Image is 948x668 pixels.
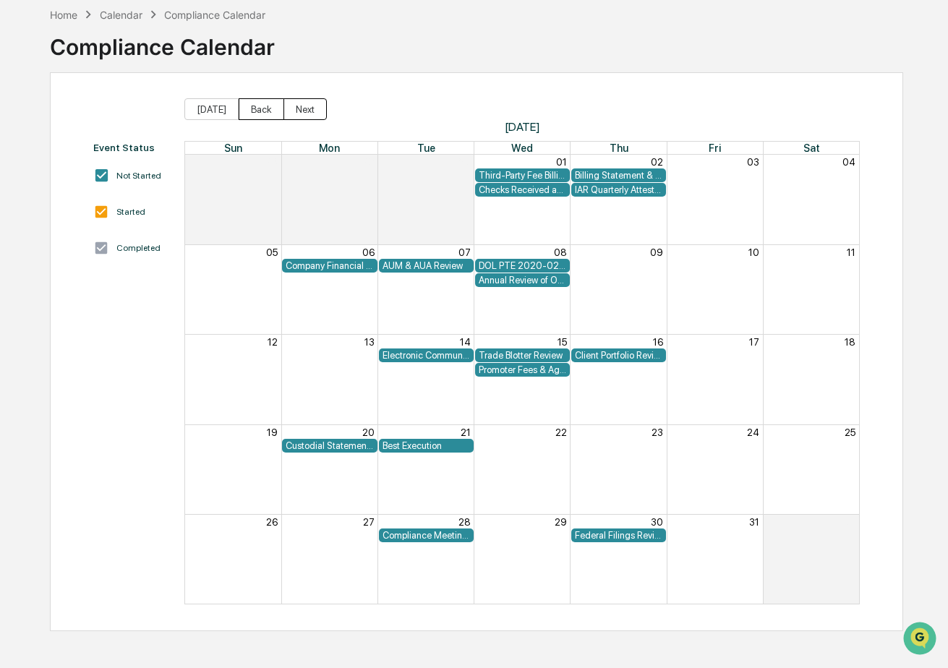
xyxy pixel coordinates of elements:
button: 21 [461,427,471,438]
button: 01 [556,156,567,168]
div: Event Status [93,142,170,153]
button: 31 [749,516,759,528]
button: 29 [362,156,375,168]
span: Wed [511,142,533,154]
span: Sun [224,142,242,154]
span: Data Lookup [29,284,91,299]
div: Month View [184,141,860,604]
a: 🔎Data Lookup [9,278,97,304]
div: Home [50,9,77,21]
div: 🔎 [14,286,26,297]
button: 19 [267,427,278,438]
div: Past conversations [14,160,97,172]
div: Company Financial Review [286,260,373,271]
img: Jack Rasmussen [14,183,38,206]
button: Back [239,98,284,120]
img: 1746055101610-c473b297-6a78-478c-a979-82029cc54cd1 [29,197,40,209]
div: Calendar [100,9,142,21]
button: 16 [653,336,663,348]
div: Checks Received and Forwarded Log [479,184,566,195]
button: 09 [650,247,663,258]
button: 14 [460,336,471,348]
button: 17 [749,336,759,348]
div: Electronic Communication Review [383,350,470,361]
div: 🖐️ [14,258,26,270]
a: 🖐️Preclearance [9,251,99,277]
button: 01 [845,516,855,528]
img: 4531339965365_218c74b014194aa58b9b_72.jpg [30,111,56,137]
span: [PERSON_NAME] [45,197,117,208]
div: Not Started [116,171,161,181]
div: Trade Blotter Review [479,350,566,361]
button: 18 [845,336,855,348]
button: 28 [458,516,471,528]
span: Preclearance [29,257,93,271]
div: Best Execution [383,440,470,451]
span: [DATE] [128,197,158,208]
img: 1746055101610-c473b297-6a78-478c-a979-82029cc54cd1 [14,111,40,137]
button: Next [283,98,327,120]
button: See all [224,158,263,175]
div: Billing Statement & Fee Calculations Report Review [575,170,662,181]
div: Compliance Calendar [50,22,275,60]
button: 02 [651,156,663,168]
button: 10 [748,247,759,258]
button: 30 [651,516,663,528]
button: 12 [268,336,278,348]
button: 23 [652,427,663,438]
button: 13 [364,336,375,348]
button: 07 [458,247,471,258]
span: • [120,197,125,208]
button: 25 [845,427,855,438]
div: Compliance Calendar [164,9,265,21]
button: 22 [555,427,567,438]
button: 28 [265,156,278,168]
button: 03 [747,156,759,168]
button: 05 [266,247,278,258]
span: Sat [803,142,820,154]
div: 🗄️ [105,258,116,270]
span: Thu [610,142,628,154]
div: Annual Review of Organizational Documents [479,275,566,286]
button: 29 [555,516,567,528]
span: Fri [709,142,721,154]
div: Started [116,207,145,217]
button: 04 [842,156,855,168]
p: How can we help? [14,30,263,53]
span: Tue [417,142,435,154]
a: 🗄️Attestations [99,251,185,277]
div: Promoter Fees & Agreement Review [479,364,566,375]
div: Client Portfolio Review [575,350,662,361]
button: 30 [458,156,471,168]
button: 08 [554,247,567,258]
div: Start new chat [65,111,237,125]
button: 26 [266,516,278,528]
div: DOL PTE 2020-02 Rollover & IRA to IRA Account Review [479,260,566,271]
div: Compliance Meeting with Management [383,530,470,541]
span: Mon [319,142,340,154]
div: IAR Quarterly Attestation Review [575,184,662,195]
div: AUM & AUA Review [383,260,470,271]
div: Custodial Statement Verification [286,440,373,451]
button: 20 [362,427,375,438]
button: 15 [558,336,567,348]
button: Start new chat [246,115,263,132]
button: [DATE] [184,98,239,120]
button: 11 [847,247,855,258]
div: We're available if you need us! [65,125,199,137]
button: 24 [747,427,759,438]
iframe: Open customer support [902,620,941,659]
div: Third-Party Fee Billing Review [479,170,566,181]
button: 27 [363,516,375,528]
a: Powered byPylon [102,319,175,330]
span: [DATE] [184,120,860,134]
span: Attestations [119,257,179,271]
span: Pylon [144,320,175,330]
button: 06 [362,247,375,258]
div: Completed [116,243,161,253]
div: Federal Filings Review - 13F [575,530,662,541]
